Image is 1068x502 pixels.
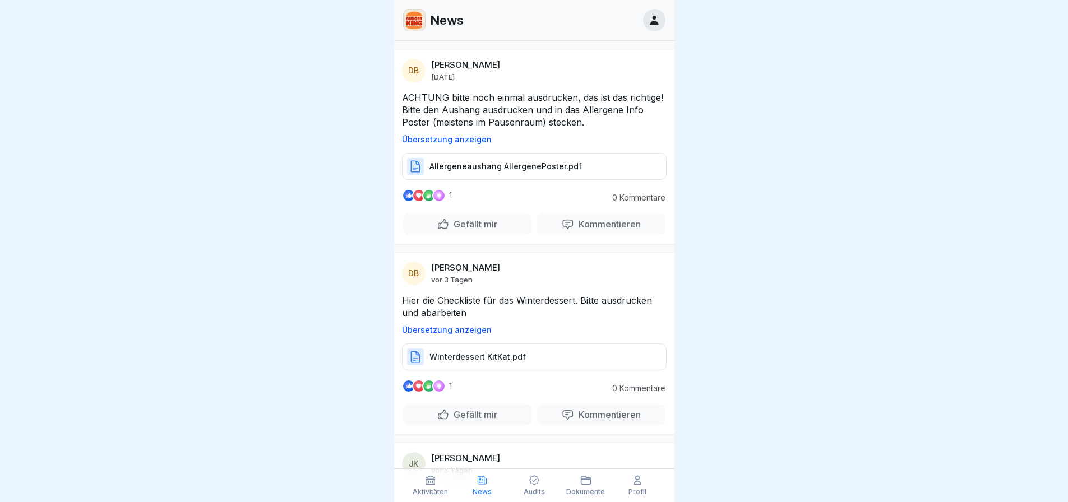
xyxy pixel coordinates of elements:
div: JK [402,452,426,476]
p: Audits [524,488,545,496]
p: ACHTUNG bitte noch einmal ausdrucken, das ist das richtige! Bitte den Aushang ausdrucken und in d... [402,91,667,128]
p: vor 5 Tagen [431,466,473,475]
p: Gefällt mir [449,409,497,420]
p: [PERSON_NAME] [431,263,500,273]
p: Profil [628,488,646,496]
p: Allergeneaushang AllergenePoster.pdf [429,161,582,172]
p: 0 Kommentare [604,193,665,202]
p: [PERSON_NAME] [431,60,500,70]
p: vor 3 Tagen [431,275,473,284]
img: w2f18lwxr3adf3talrpwf6id.png [404,10,425,31]
div: DB [402,59,426,82]
p: Hier die Checkliste für das Winterdessert. Bitte ausdrucken und abarbeiten [402,294,667,319]
p: Aktivitäten [413,488,448,496]
div: DB [402,262,426,285]
p: 1 [449,382,452,391]
p: News [430,13,464,27]
p: Dokumente [566,488,605,496]
p: Kommentieren [574,219,641,230]
a: Winterdessert KitKat.pdf [402,356,667,368]
p: Übersetzung anzeigen [402,326,667,334]
p: [PERSON_NAME] [431,453,500,463]
p: Übersetzung anzeigen [402,135,667,144]
p: News [473,488,492,496]
p: [DATE] [431,72,455,81]
p: 1 [449,191,452,200]
a: Allergeneaushang AllergenePoster.pdf [402,166,667,177]
p: Kommentieren [574,409,641,420]
p: Gefällt mir [449,219,497,230]
p: Winterdessert KitKat.pdf [429,351,526,362]
p: 0 Kommentare [604,384,665,393]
